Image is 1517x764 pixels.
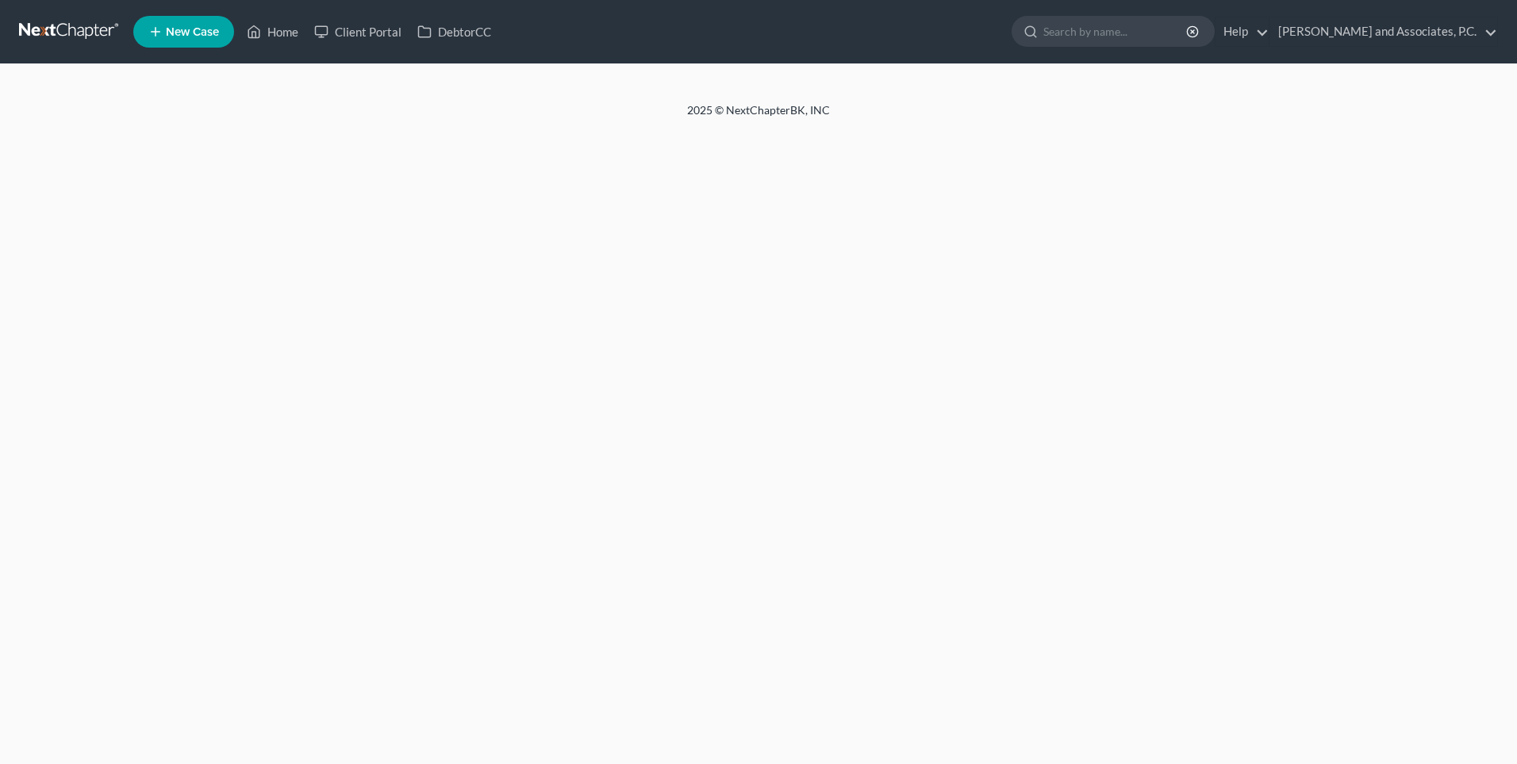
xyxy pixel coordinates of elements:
input: Search by name... [1043,17,1189,46]
a: DebtorCC [409,17,499,46]
a: [PERSON_NAME] and Associates, P.C. [1270,17,1497,46]
a: Home [239,17,306,46]
span: New Case [166,26,219,38]
div: 2025 © NextChapterBK, INC [306,102,1211,131]
a: Help [1216,17,1269,46]
a: Client Portal [306,17,409,46]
